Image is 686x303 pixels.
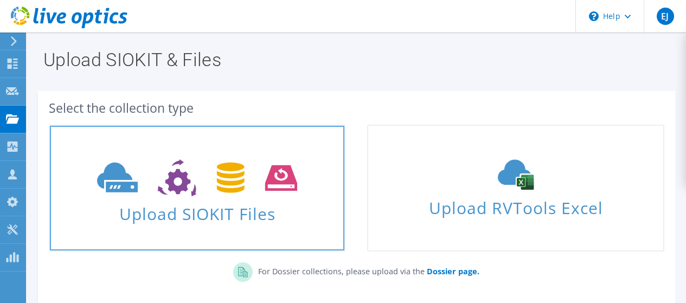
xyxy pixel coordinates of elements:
div: Select the collection type [49,102,664,114]
a: Dossier page. [425,266,479,276]
p: For Dossier collections, please upload via the [253,262,479,278]
span: Upload SIOKIT Files [50,199,344,222]
a: Upload SIOKIT Files [49,125,345,252]
a: Upload RVTools Excel [367,125,664,252]
h1: Upload SIOKIT & Files [43,50,664,69]
svg: \n [589,11,599,21]
span: EJ [657,8,674,25]
b: Dossier page. [427,266,479,276]
span: Upload RVTools Excel [368,194,663,217]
